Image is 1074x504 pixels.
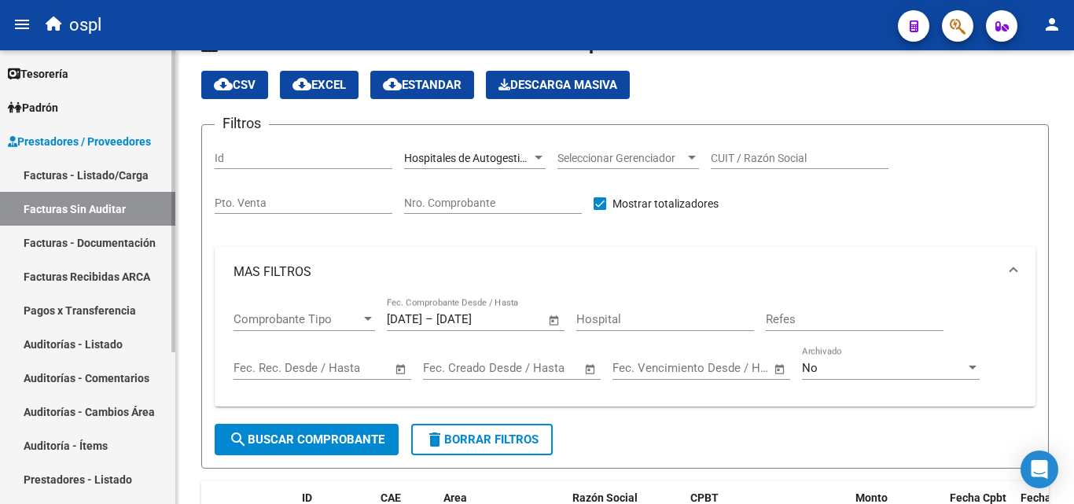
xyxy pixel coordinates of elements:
mat-expansion-panel-header: MAS FILTROS [215,247,1035,297]
button: Open calendar [771,360,789,378]
span: Area [443,491,467,504]
button: Buscar Comprobante [215,424,399,455]
mat-icon: delete [425,430,444,449]
span: Estandar [383,78,462,92]
span: Borrar Filtros [425,432,539,447]
span: Seleccionar Gerenciador [557,152,685,165]
span: ID [302,491,312,504]
span: Tesorería [8,65,68,83]
input: End date [488,361,565,375]
button: Open calendar [582,360,600,378]
button: Borrar Filtros [411,424,553,455]
button: CSV [201,71,268,99]
span: Hospitales de Autogestión [404,152,532,164]
span: CPBT [690,491,719,504]
mat-icon: person [1043,15,1061,34]
input: Start date [234,361,285,375]
span: EXCEL [292,78,346,92]
span: Monto [855,491,888,504]
span: Padrón [8,99,58,116]
input: End date [678,361,754,375]
button: Descarga Masiva [486,71,630,99]
input: Start date [387,312,422,326]
input: Start date [612,361,664,375]
input: End date [299,361,375,375]
span: Descarga Masiva [498,78,617,92]
mat-icon: cloud_download [292,75,311,94]
mat-panel-title: MAS FILTROS [234,263,998,281]
span: Buscar Comprobante [229,432,384,447]
div: Open Intercom Messenger [1021,451,1058,488]
button: Estandar [370,71,474,99]
span: No [802,361,818,375]
span: CSV [214,78,256,92]
div: MAS FILTROS [215,297,1035,407]
h3: Filtros [215,112,269,134]
span: CAE [381,491,401,504]
span: ospl [69,8,101,42]
button: EXCEL [280,71,359,99]
app-download-masive: Descarga masiva de comprobantes (adjuntos) [486,71,630,99]
button: Open calendar [546,311,564,329]
input: Start date [423,361,474,375]
mat-icon: menu [13,15,31,34]
span: Fecha Cpbt [950,491,1006,504]
mat-icon: search [229,430,248,449]
span: – [425,312,433,326]
span: Comprobante Tipo [234,312,361,326]
mat-icon: cloud_download [214,75,233,94]
span: Mostrar totalizadores [612,194,719,213]
mat-icon: cloud_download [383,75,402,94]
span: Razón Social [572,491,638,504]
span: Prestadores / Proveedores [8,133,151,150]
input: End date [436,312,513,326]
button: Open calendar [392,360,410,378]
